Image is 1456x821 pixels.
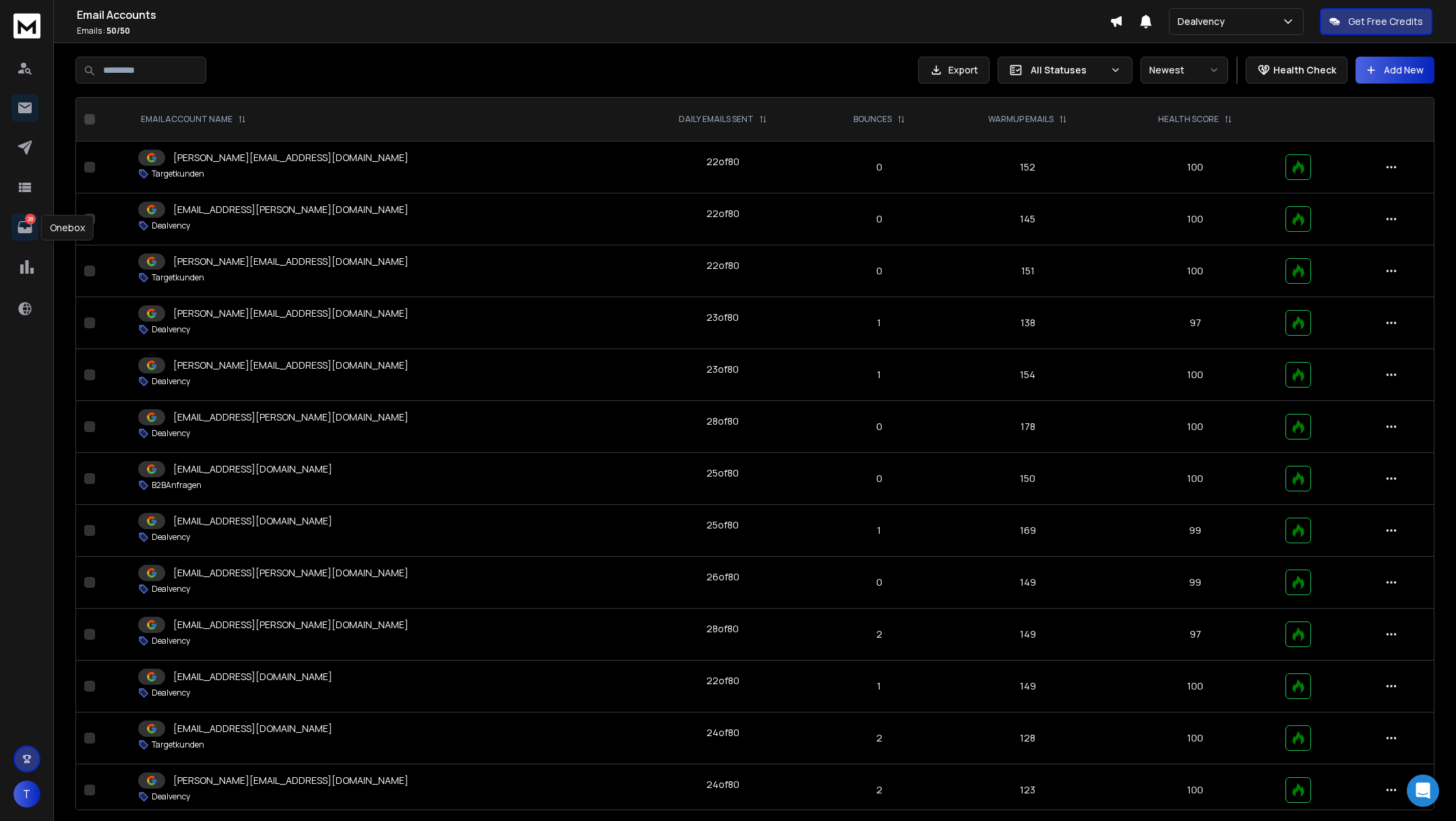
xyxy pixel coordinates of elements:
[942,349,1114,401] td: 154
[706,466,739,480] div: 25 of 80
[173,410,408,424] p: [EMAIL_ADDRESS][PERSON_NAME][DOMAIN_NAME]
[1273,63,1336,77] p: Health Check
[173,307,408,320] p: [PERSON_NAME][EMAIL_ADDRESS][DOMAIN_NAME]
[942,609,1114,661] td: 149
[152,739,204,750] p: Targetkunden
[13,13,40,38] img: logo
[152,584,190,595] p: Dealvency
[942,142,1114,193] td: 152
[824,472,934,485] p: 0
[942,193,1114,245] td: 145
[1114,661,1277,712] td: 100
[77,26,1110,36] p: Emails :
[152,272,204,283] p: Targetkunden
[942,505,1114,557] td: 169
[25,214,36,224] p: 28
[942,661,1114,712] td: 149
[173,514,332,528] p: [EMAIL_ADDRESS][DOMAIN_NAME]
[152,480,202,491] p: B2BAnfragen
[942,764,1114,816] td: 123
[173,203,408,216] p: [EMAIL_ADDRESS][PERSON_NAME][DOMAIN_NAME]
[1114,764,1277,816] td: 100
[1348,15,1423,28] p: Get Free Credits
[824,628,934,641] p: 2
[1246,57,1347,84] button: Health Check
[824,679,934,693] p: 1
[706,622,739,636] div: 28 of 80
[173,255,408,268] p: [PERSON_NAME][EMAIL_ADDRESS][DOMAIN_NAME]
[173,359,408,372] p: [PERSON_NAME][EMAIL_ADDRESS][DOMAIN_NAME]
[942,712,1114,764] td: 128
[706,674,739,688] div: 22 of 80
[13,781,40,808] button: T
[1141,57,1228,84] button: Newest
[988,114,1054,125] p: WARMUP EMAILS
[824,316,934,330] p: 1
[706,311,739,324] div: 23 of 80
[141,114,246,125] div: EMAIL ACCOUNT NAME
[824,212,934,226] p: 0
[1114,349,1277,401] td: 100
[152,376,190,387] p: Dealvency
[173,618,408,632] p: [EMAIL_ADDRESS][PERSON_NAME][DOMAIN_NAME]
[942,245,1114,297] td: 151
[918,57,990,84] button: Export
[1114,245,1277,297] td: 100
[706,363,739,376] div: 23 of 80
[77,7,1110,23] h1: Email Accounts
[152,169,204,179] p: Targetkunden
[824,264,934,278] p: 0
[1158,114,1219,125] p: HEALTH SCORE
[824,420,934,433] p: 0
[173,722,332,735] p: [EMAIL_ADDRESS][DOMAIN_NAME]
[152,220,190,231] p: Dealvency
[1114,609,1277,661] td: 97
[1114,505,1277,557] td: 99
[152,532,190,543] p: Dealvency
[824,524,934,537] p: 1
[706,259,739,272] div: 22 of 80
[824,368,934,382] p: 1
[1114,401,1277,453] td: 100
[107,25,130,36] span: 50 / 50
[706,415,739,428] div: 28 of 80
[173,462,332,476] p: [EMAIL_ADDRESS][DOMAIN_NAME]
[152,636,190,646] p: Dealvency
[706,726,739,739] div: 24 of 80
[41,215,94,241] div: Onebox
[152,791,190,802] p: Dealvency
[1114,142,1277,193] td: 100
[152,324,190,335] p: Dealvency
[1114,712,1277,764] td: 100
[173,670,332,683] p: [EMAIL_ADDRESS][DOMAIN_NAME]
[1178,15,1230,28] p: Dealvency
[824,783,934,797] p: 2
[824,576,934,589] p: 0
[1114,297,1277,349] td: 97
[1031,63,1105,77] p: All Statuses
[1407,774,1439,807] div: Open Intercom Messenger
[1356,57,1434,84] button: Add New
[942,557,1114,609] td: 149
[1320,8,1432,35] button: Get Free Credits
[1114,193,1277,245] td: 100
[853,114,892,125] p: BOUNCES
[706,778,739,791] div: 24 of 80
[824,160,934,174] p: 0
[679,114,754,125] p: DAILY EMAILS SENT
[824,731,934,745] p: 2
[173,774,408,787] p: [PERSON_NAME][EMAIL_ADDRESS][DOMAIN_NAME]
[11,214,38,241] a: 28
[942,401,1114,453] td: 178
[152,688,190,698] p: Dealvency
[152,428,190,439] p: Dealvency
[942,297,1114,349] td: 138
[706,207,739,220] div: 22 of 80
[1114,453,1277,505] td: 100
[173,151,408,164] p: [PERSON_NAME][EMAIL_ADDRESS][DOMAIN_NAME]
[706,570,739,584] div: 26 of 80
[706,155,739,169] div: 22 of 80
[173,566,408,580] p: [EMAIL_ADDRESS][PERSON_NAME][DOMAIN_NAME]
